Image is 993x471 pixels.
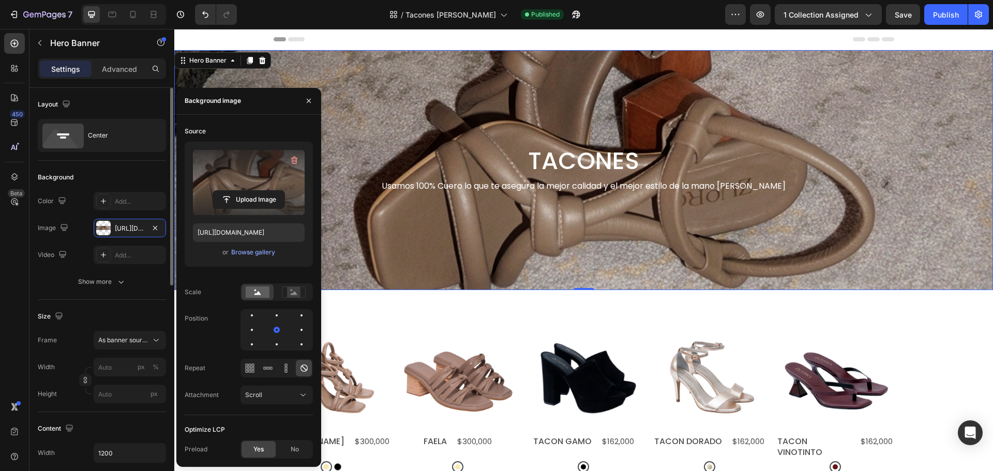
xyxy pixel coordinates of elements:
div: Video [38,248,69,262]
div: Repeat [185,363,205,373]
a: TACON DORADO [476,289,594,406]
div: Preload [185,445,207,454]
span: Scroll [245,391,262,399]
span: No [291,445,299,454]
span: As banner source [98,336,149,345]
div: Image [38,221,70,235]
span: Published [531,10,560,19]
div: Source [185,127,206,136]
div: Add... [115,251,163,260]
div: $162,000 [557,406,591,419]
div: Open Intercom Messenger [958,420,983,445]
div: Background image [185,96,241,105]
label: Frame [38,336,57,345]
div: Browse gallery [231,248,275,257]
div: Width [38,448,55,458]
div: px [138,362,145,372]
span: Yes [253,445,264,454]
div: $162,000 [427,406,461,419]
button: Publish [924,4,968,25]
div: Add... [115,197,163,206]
button: As banner source [94,331,166,350]
div: Show more [78,277,126,287]
p: Hero Banner [50,37,138,49]
div: $300,000 [282,406,319,419]
span: px [151,390,158,398]
div: Scale [185,287,201,297]
span: 1 collection assigned [784,9,859,20]
div: Color [38,194,68,208]
div: $162,000 [685,406,719,419]
div: [URL][DOMAIN_NAME] [115,224,145,233]
div: Undo/Redo [195,4,237,25]
div: Attachment [185,390,219,400]
h2: TACON VINOTINTO [602,406,677,430]
div: % [153,362,159,372]
div: Beta [8,189,25,197]
div: Size [38,310,65,324]
span: or [222,246,229,259]
input: px% [94,358,166,376]
button: 7 [4,4,77,25]
button: Save [886,4,920,25]
div: Center [88,124,151,147]
button: px [149,361,162,373]
button: Browse gallery [231,247,276,257]
button: Upload Image [213,190,285,209]
h2: TACON GAMO [358,406,418,419]
p: Settings [51,64,80,74]
div: $300,000 [179,406,216,419]
span: Tacones [PERSON_NAME] [405,9,496,20]
a: TACON VINOTINTO [602,289,719,406]
div: Content [38,422,76,436]
label: Height [38,389,57,399]
div: Publish [933,9,959,20]
h2: TACON DORADO [479,406,549,419]
div: Position [185,314,208,323]
button: % [135,361,147,373]
span: Save [895,10,912,19]
div: 450 [10,110,25,118]
input: Auto [94,444,165,462]
button: 1 collection assigned [775,4,882,25]
input: px [94,385,166,403]
div: Optimize LCP [185,425,225,434]
div: Background [38,173,73,182]
input: https://example.com/image.jpg [193,223,305,242]
h2: FAELA [248,406,274,419]
p: 7 [68,8,72,21]
button: Show more [38,272,166,291]
div: Layout [38,98,72,112]
a: FAELA [225,289,342,406]
button: Scroll [240,386,313,404]
a: TACON GAMO [351,289,468,406]
span: / [401,9,403,20]
iframe: Design area [174,29,993,471]
label: Width [38,362,55,372]
p: Advanced [102,64,137,74]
